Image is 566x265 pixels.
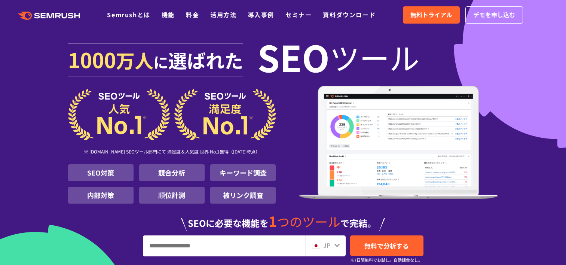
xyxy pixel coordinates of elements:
[210,164,276,181] li: キーワード調査
[473,10,515,20] span: デモを申し込む
[153,51,168,73] span: に
[465,6,523,24] a: デモを申し込む
[340,216,376,229] span: で完結。
[248,10,274,19] a: 導入事例
[186,10,199,19] a: 料金
[139,187,205,204] li: 順位計測
[403,6,460,24] a: 無料トライアル
[350,256,422,264] small: ※7日間無料でお試し。自動課金なし。
[323,10,376,19] a: 資料ダウンロード
[285,10,312,19] a: セミナー
[410,10,452,20] span: 無料トライアル
[68,44,116,74] span: 1000
[210,187,276,204] li: 被リンク調査
[68,140,276,164] div: ※ [DOMAIN_NAME] SEOツール部門にて 満足度＆人気度 世界 No.1獲得（[DATE]時点）
[107,10,150,19] a: Semrushとは
[139,164,205,181] li: 競合分析
[330,42,419,72] span: ツール
[364,241,409,250] span: 無料で分析する
[257,42,330,72] span: SEO
[350,235,423,256] a: 無料で分析する
[162,10,175,19] a: 機能
[116,46,153,73] span: 万人
[210,10,236,19] a: 活用方法
[68,187,134,204] li: 内部対策
[168,46,243,73] span: 選ばれた
[143,236,305,256] input: URL、キーワードを入力してください
[323,241,330,250] span: JP
[277,212,340,231] span: つのツール
[68,164,134,181] li: SEO対策
[68,207,498,231] div: SEOに必要な機能を
[269,211,277,231] span: 1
